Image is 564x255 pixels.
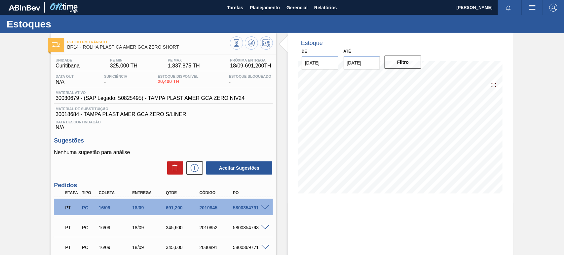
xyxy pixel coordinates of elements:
[97,225,134,230] div: 16/09/2025
[286,4,308,12] span: Gerencial
[63,191,81,195] div: Etapa
[528,4,536,12] img: userActions
[231,225,269,230] div: 5800354793
[498,3,519,12] button: Notificações
[227,4,243,12] span: Tarefas
[131,191,168,195] div: Entrega
[131,205,168,210] div: 18/09/2025
[110,58,137,62] span: PE MIN
[56,120,271,124] span: Data Descontinuação
[65,205,79,210] p: PT
[549,4,557,12] img: Logout
[97,245,134,250] div: 16/09/2025
[158,79,198,84] span: 20,400 TH
[230,58,271,62] span: Próxima Entrega
[80,225,97,230] div: Pedido de Compra
[260,36,273,50] button: Programar Estoque
[231,205,269,210] div: 5800354791
[110,63,137,69] span: 325,000 TH
[54,74,75,85] div: N/A
[97,205,134,210] div: 16/09/2025
[80,205,97,210] div: Pedido de Compra
[344,49,351,54] label: Até
[80,245,97,250] div: Pedido de Compra
[227,74,273,85] div: -
[302,49,307,54] label: De
[102,74,129,85] div: -
[63,240,81,255] div: Pedido em Trânsito
[104,74,127,78] span: Suficiência
[56,95,244,101] span: 30030679 - (SAP Legado: 50825495) - TAMPA PLAST AMER GCA ZERO NIV24
[56,107,271,111] span: Material de Substituição
[56,58,80,62] span: Unidade
[131,245,168,250] div: 18/09/2025
[198,205,235,210] div: 2010845
[54,137,273,144] h3: Sugestões
[168,63,200,69] span: 1.837,875 TH
[67,45,230,50] span: BR14 - ROLHA PLÁSTICA AMER GCA ZERO SHORT
[206,161,272,175] button: Aceitar Sugestões
[198,245,235,250] div: 2030891
[229,74,271,78] span: Estoque Bloqueado
[230,63,271,69] span: 18/09 - 691,200 TH
[56,91,244,95] span: Material ativo
[183,161,203,175] div: Nova sugestão
[56,111,271,117] span: 30018684 - TAMPA PLAST AMER GCA ZERO S/LINER
[301,40,323,47] div: Estoque
[97,191,134,195] div: Coleta
[344,56,380,69] input: dd/mm/yyyy
[198,225,235,230] div: 2010852
[65,245,79,250] p: PT
[54,182,273,189] h3: Pedidos
[302,56,338,69] input: dd/mm/yyyy
[9,5,40,11] img: TNhmsLtSVTkK8tSr43FrP2fwEKptu5GPRR3wAAAABJRU5ErkJggg==
[63,200,81,215] div: Pedido em Trânsito
[314,4,337,12] span: Relatórios
[164,191,202,195] div: Qtde
[54,149,273,155] p: Nenhuma sugestão para análise
[385,56,421,69] button: Filtro
[158,74,198,78] span: Estoque Disponível
[250,4,280,12] span: Planejamento
[231,191,269,195] div: PO
[7,20,124,28] h1: Estoques
[164,225,202,230] div: 345,600
[168,58,200,62] span: PE MAX
[245,36,258,50] button: Atualizar Gráfico
[56,63,80,69] span: Curitibana
[164,245,202,250] div: 345,600
[231,245,269,250] div: 5800369771
[63,220,81,235] div: Pedido em Trânsito
[65,225,79,230] p: PT
[56,74,74,78] span: Data out
[131,225,168,230] div: 18/09/2025
[164,161,183,175] div: Excluir Sugestões
[198,191,235,195] div: Código
[203,161,273,175] div: Aceitar Sugestões
[80,191,97,195] div: Tipo
[67,40,230,44] span: Pedido em Trânsito
[52,42,60,47] img: Ícone
[54,117,273,131] div: N/A
[230,36,243,50] button: Visão Geral dos Estoques
[164,205,202,210] div: 691,200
